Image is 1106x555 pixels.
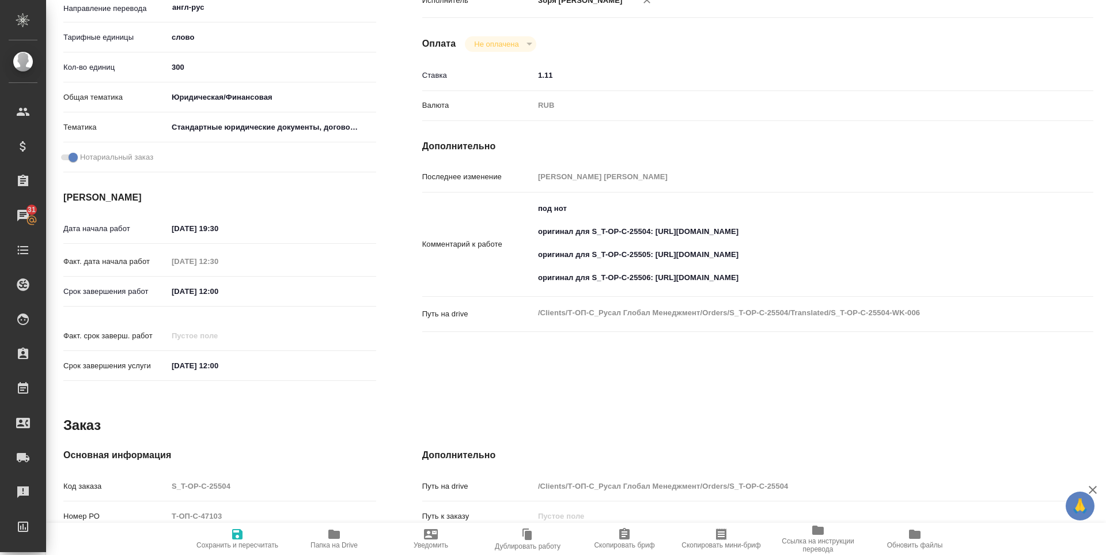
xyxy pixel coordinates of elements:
[63,92,168,103] p: Общая тематика
[534,478,1037,494] input: Пустое поле
[422,481,534,492] p: Путь на drive
[63,448,376,462] h4: Основная информация
[63,62,168,73] p: Кол-во единиц
[63,416,101,435] h2: Заказ
[422,37,456,51] h4: Оплата
[168,59,376,75] input: ✎ Введи что-нибудь
[168,88,376,107] div: Юридическая/Финансовая
[80,152,153,163] span: Нотариальный заказ
[422,171,534,183] p: Последнее изменение
[63,223,168,235] p: Дата начала работ
[422,308,534,320] p: Путь на drive
[414,541,448,549] span: Уведомить
[168,327,268,344] input: Пустое поле
[63,511,168,522] p: Номер РО
[422,239,534,250] p: Комментарий к работе
[534,303,1037,323] textarea: /Clients/Т-ОП-С_Русал Глобал Менеджмент/Orders/S_T-OP-C-25504/Translated/S_T-OP-C-25504-WK-006
[63,330,168,342] p: Факт. срок заверш. работ
[1066,492,1094,520] button: 🙏
[189,523,286,555] button: Сохранить и пересчитать
[479,523,576,555] button: Дублировать работу
[63,481,168,492] p: Код заказа
[168,118,376,137] div: Стандартные юридические документы, договоры, уставы
[422,139,1093,153] h4: Дополнительно
[673,523,770,555] button: Скопировать мини-бриф
[422,70,534,81] p: Ставка
[63,286,168,297] p: Срок завершения работ
[471,39,522,49] button: Не оплачена
[21,204,43,216] span: 31
[63,256,168,267] p: Факт. дата начала работ
[465,36,536,52] div: Не оплачена
[422,511,534,522] p: Путь к заказу
[63,3,168,14] p: Направление перевода
[310,541,358,549] span: Папка на Drive
[382,523,479,555] button: Уведомить
[63,32,168,43] p: Тарифные единицы
[422,448,1093,462] h4: Дополнительно
[3,201,43,230] a: 31
[168,28,376,47] div: слово
[594,541,654,549] span: Скопировать бриф
[534,96,1037,115] div: RUB
[770,523,866,555] button: Ссылка на инструкции перевода
[534,508,1037,524] input: Пустое поле
[168,253,268,270] input: Пустое поле
[63,191,376,205] h4: [PERSON_NAME]
[168,220,268,237] input: ✎ Введи что-нибудь
[1070,494,1090,518] span: 🙏
[196,541,278,549] span: Сохранить и пересчитать
[576,523,673,555] button: Скопировать бриф
[168,478,376,494] input: Пустое поле
[286,523,382,555] button: Папка на Drive
[168,508,376,524] input: Пустое поле
[168,357,268,374] input: ✎ Введи что-нибудь
[534,168,1037,185] input: Пустое поле
[168,283,268,300] input: ✎ Введи что-нибудь
[534,199,1037,288] textarea: под нот оригинал для S_T-OP-C-25504: [URL][DOMAIN_NAME] оригинал для S_T-OP-C-25505: [URL][DOMAIN...
[370,6,372,9] button: Open
[63,122,168,133] p: Тематика
[63,360,168,372] p: Срок завершения услуги
[495,542,560,550] span: Дублировать работу
[422,100,534,111] p: Валюта
[534,67,1037,84] input: ✎ Введи что-нибудь
[887,541,943,549] span: Обновить файлы
[681,541,760,549] span: Скопировать мини-бриф
[866,523,963,555] button: Обновить файлы
[777,537,859,553] span: Ссылка на инструкции перевода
